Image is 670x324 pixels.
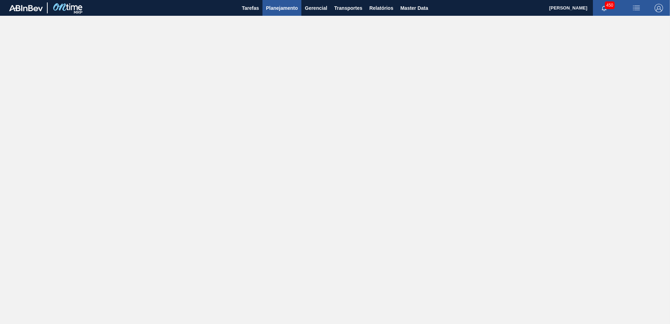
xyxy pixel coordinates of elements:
button: Notificações [593,3,615,13]
img: userActions [632,4,641,12]
img: TNhmsLtSVTkK8tSr43FrP2fwEKptu5GPRR3wAAAABJRU5ErkJggg== [9,5,43,11]
span: Tarefas [242,4,259,12]
span: Relatórios [369,4,393,12]
span: Transportes [334,4,362,12]
span: Master Data [400,4,428,12]
span: 450 [605,1,615,9]
img: Logout [655,4,663,12]
span: Planejamento [266,4,298,12]
span: Gerencial [305,4,327,12]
